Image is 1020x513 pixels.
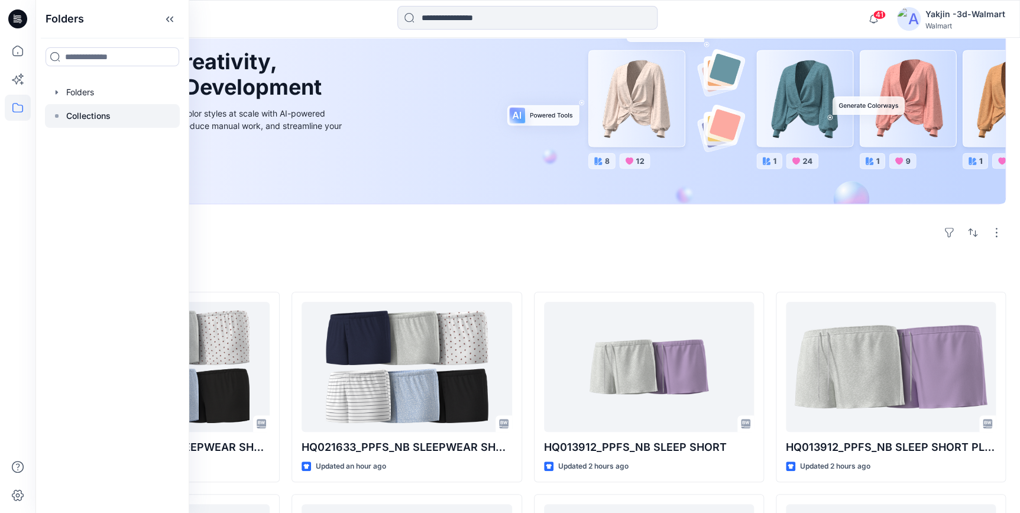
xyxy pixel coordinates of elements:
a: HQ013912_PPFS_NB SLEEP SHORT PLUS [786,302,996,432]
p: Updated an hour ago [316,460,386,473]
p: HQ013912_PPFS_NB SLEEP SHORT [544,439,754,456]
div: Walmart [925,21,1005,30]
p: Updated 2 hours ago [558,460,629,473]
p: Updated 2 hours ago [800,460,870,473]
h4: Styles [50,266,1006,280]
div: Yakjin -3d-Walmart [925,7,1005,21]
a: Discover more [79,159,345,182]
a: HQ013912_PPFS_NB SLEEP SHORT [544,302,754,432]
div: Explore ideas faster and recolor styles at scale with AI-powered tools that boost creativity, red... [79,107,345,144]
p: HQ021633_PPFS_NB SLEEPWEAR SHORT [302,439,511,456]
a: HQ021633_PPFS_NB SLEEPWEAR SHORT [302,302,511,432]
p: Collections [66,109,111,123]
span: 41 [873,10,886,20]
p: HQ013912_PPFS_NB SLEEP SHORT PLUS [786,439,996,456]
img: avatar [897,7,921,31]
h1: Unleash Creativity, Speed Up Development [79,49,327,100]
